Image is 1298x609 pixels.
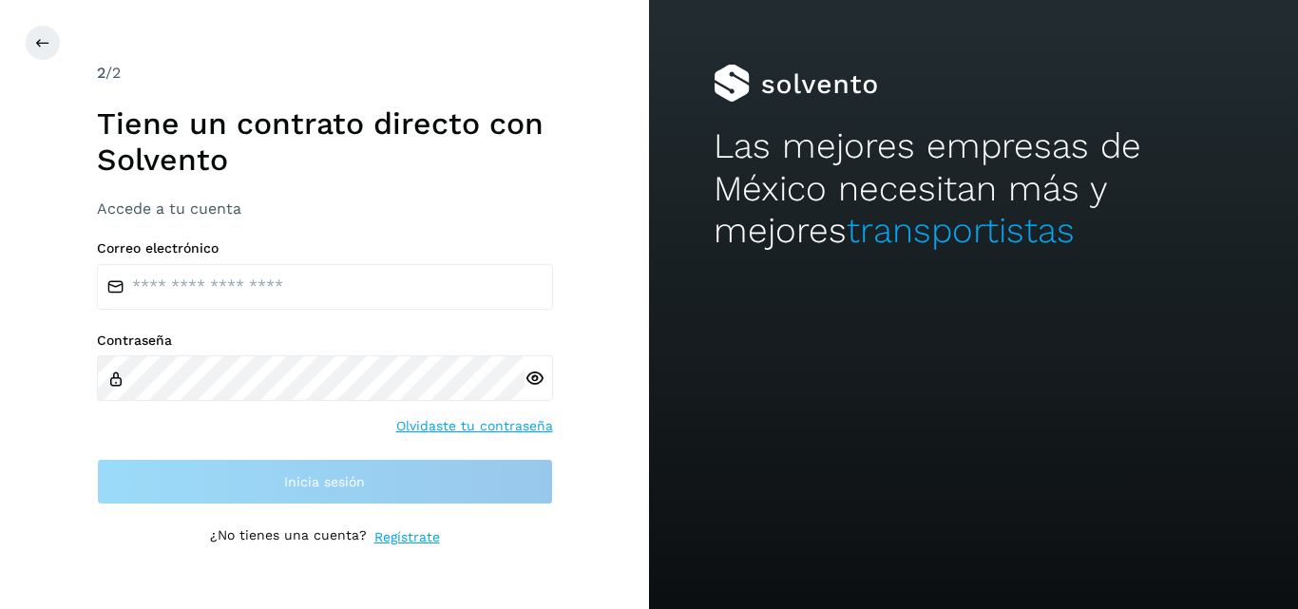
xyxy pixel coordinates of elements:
a: Olvidaste tu contraseña [396,416,553,436]
span: Inicia sesión [284,475,365,488]
p: ¿No tienes una cuenta? [210,527,367,547]
div: /2 [97,62,553,85]
span: transportistas [847,210,1075,251]
button: Inicia sesión [97,459,553,504]
label: Contraseña [97,333,553,349]
label: Correo electrónico [97,240,553,257]
h2: Las mejores empresas de México necesitan más y mejores [714,125,1232,252]
h3: Accede a tu cuenta [97,200,553,218]
h1: Tiene un contrato directo con Solvento [97,105,553,179]
a: Regístrate [374,527,440,547]
span: 2 [97,64,105,82]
